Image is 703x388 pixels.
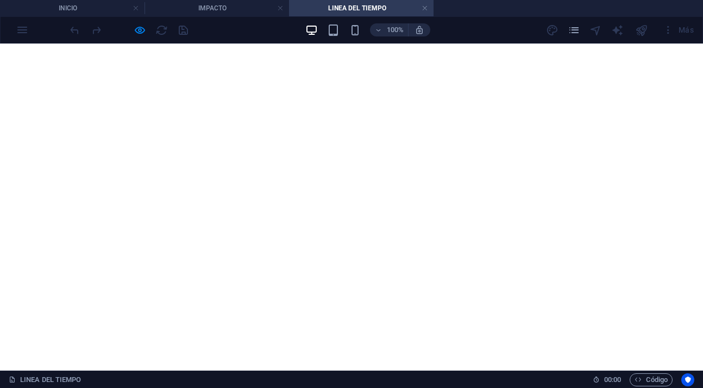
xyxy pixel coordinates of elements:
span: 00 00 [604,373,621,386]
h6: Tiempo de la sesión [593,373,622,386]
span: : [612,375,613,384]
button: Usercentrics [681,373,694,386]
button: Haz clic para salir del modo de previsualización y seguir editando [133,23,146,36]
h6: 100% [386,23,404,36]
h4: IMPACTO [145,2,289,14]
i: Páginas (Ctrl+Alt+S) [568,24,580,36]
button: 100% [370,23,409,36]
span: Código [635,373,668,386]
button: Código [630,373,673,386]
h4: LINEA DEL TIEMPO [289,2,434,14]
a: Haz clic para cancelar la selección y doble clic para abrir páginas [9,373,81,386]
button: pages [567,23,580,36]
